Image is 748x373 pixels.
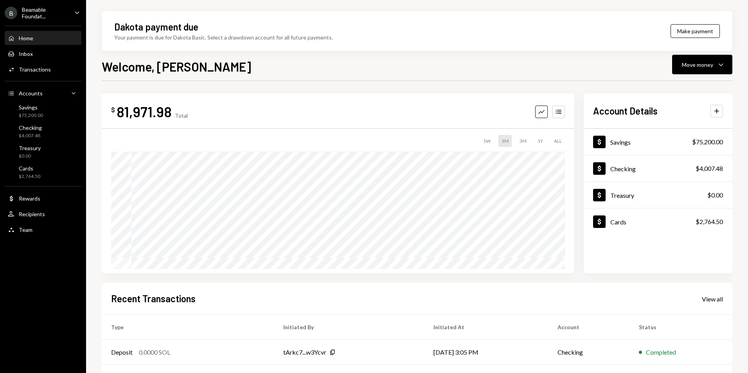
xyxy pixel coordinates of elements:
div: B [5,7,17,19]
div: $75,200.00 [19,112,43,119]
div: Rewards [19,195,40,202]
div: Dakota payment due [114,20,198,33]
a: Rewards [5,191,81,205]
a: Treasury$0.00 [584,182,732,208]
div: Completed [646,348,676,357]
a: Home [5,31,81,45]
div: 1Y [534,135,546,147]
div: $0.00 [707,190,723,200]
div: Home [19,35,33,41]
a: Checking$4,007.48 [5,122,81,141]
div: Recipients [19,211,45,217]
a: Recipients [5,207,81,221]
div: $4,007.48 [19,133,42,139]
div: tArkc7...w3Ycvr [283,348,326,357]
h1: Welcome, [PERSON_NAME] [102,59,251,74]
th: Account [548,315,629,340]
div: Cards [610,218,626,226]
div: $4,007.48 [696,164,723,173]
a: Transactions [5,62,81,76]
div: $ [111,106,115,114]
button: Move money [672,55,732,74]
div: Team [19,226,32,233]
div: Move money [682,61,713,69]
div: 1W [480,135,494,147]
div: Deposit [111,348,133,357]
td: Checking [548,340,629,365]
th: Status [629,315,732,340]
div: Accounts [19,90,43,97]
div: Treasury [610,192,634,199]
a: Checking$4,007.48 [584,155,732,181]
a: View all [702,294,723,303]
div: Checking [610,165,636,172]
div: 1M [498,135,512,147]
div: 0.0000 SOL [139,348,170,357]
a: Accounts [5,86,81,100]
a: Cards$2,764.50 [5,163,81,181]
div: 3M [516,135,530,147]
div: 81,971.98 [117,103,172,120]
div: Cards [19,165,40,172]
div: Treasury [19,145,41,151]
div: Savings [19,104,43,111]
div: ALL [551,135,565,147]
div: $2,764.50 [696,217,723,226]
div: Total [175,112,188,119]
h2: Recent Transactions [111,292,196,305]
div: Transactions [19,66,51,73]
h2: Account Details [593,104,658,117]
button: Make payment [671,24,720,38]
div: Checking [19,124,42,131]
div: $75,200.00 [692,137,723,147]
a: Team [5,222,81,237]
div: Savings [610,138,631,146]
a: Savings$75,200.00 [584,129,732,155]
div: Your payment is due for Dakota Basic. Select a drawdown account for all future payments. [114,33,333,41]
td: [DATE] 3:05 PM [424,340,548,365]
th: Initiated At [424,315,548,340]
a: Inbox [5,47,81,61]
a: Cards$2,764.50 [584,208,732,235]
th: Initiated By [274,315,424,340]
div: $0.00 [19,153,41,160]
div: Inbox [19,50,33,57]
th: Type [102,315,274,340]
div: Beamable Foundat... [22,6,68,20]
a: Savings$75,200.00 [5,102,81,120]
a: Treasury$0.00 [5,142,81,161]
div: $2,764.50 [19,173,40,180]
